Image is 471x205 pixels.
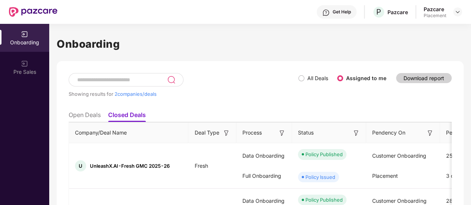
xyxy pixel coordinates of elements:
img: svg+xml;base64,PHN2ZyB3aWR0aD0iMTYiIGhlaWdodD0iMTYiIHZpZXdCb3g9IjAgMCAxNiAxNiIgZmlsbD0ibm9uZSIgeG... [426,129,434,137]
img: svg+xml;base64,PHN2ZyB3aWR0aD0iMTYiIGhlaWdodD0iMTYiIHZpZXdCb3g9IjAgMCAxNiAxNiIgZmlsbD0ibm9uZSIgeG... [278,129,286,137]
span: UnleashX.AI-Fresh GMC 2025-26 [90,163,170,169]
img: svg+xml;base64,PHN2ZyB3aWR0aD0iMjAiIGhlaWdodD0iMjAiIHZpZXdCb3g9IjAgMCAyMCAyMCIgZmlsbD0ibm9uZSIgeG... [21,31,28,38]
div: Placement [424,13,446,19]
label: All Deals [307,75,328,81]
li: Closed Deals [108,111,146,122]
div: Get Help [333,9,351,15]
div: Full Onboarding [236,166,292,186]
th: Company/Deal Name [69,123,188,143]
div: Policy Published [305,196,343,204]
div: U [75,160,86,171]
h1: Onboarding [57,36,464,52]
div: Pazcare [387,9,408,16]
img: svg+xml;base64,PHN2ZyB3aWR0aD0iMTYiIGhlaWdodD0iMTYiIHZpZXdCb3g9IjAgMCAxNiAxNiIgZmlsbD0ibm9uZSIgeG... [352,129,360,137]
div: Policy Published [305,151,343,158]
span: Process [242,129,262,137]
span: Placement [372,173,398,179]
span: Status [298,129,314,137]
span: P [376,7,381,16]
span: Deal Type [194,129,219,137]
span: Customer Onboarding [372,152,426,159]
label: Assigned to me [346,75,386,81]
img: svg+xml;base64,PHN2ZyB3aWR0aD0iMTYiIGhlaWdodD0iMTYiIHZpZXdCb3g9IjAgMCAxNiAxNiIgZmlsbD0ibm9uZSIgeG... [223,129,230,137]
span: Customer Onboarding [372,198,426,204]
img: svg+xml;base64,PHN2ZyB3aWR0aD0iMjQiIGhlaWdodD0iMjUiIHZpZXdCb3g9IjAgMCAyNCAyNSIgZmlsbD0ibm9uZSIgeG... [167,75,176,84]
li: Open Deals [69,111,101,122]
button: Download report [396,73,452,83]
div: Policy Issued [305,173,335,181]
span: 2 companies/deals [114,91,157,97]
span: Fresh [188,163,214,169]
div: Data Onboarding [236,146,292,166]
div: Pazcare [424,6,446,13]
span: Pendency On [372,129,405,137]
img: New Pazcare Logo [9,7,57,17]
div: Showing results for [69,91,298,97]
img: svg+xml;base64,PHN2ZyB3aWR0aD0iMjAiIGhlaWdodD0iMjAiIHZpZXdCb3g9IjAgMCAyMCAyMCIgZmlsbD0ibm9uZSIgeG... [21,60,28,67]
img: svg+xml;base64,PHN2ZyBpZD0iSGVscC0zMngzMiIgeG1sbnM9Imh0dHA6Ly93d3cudzMub3JnLzIwMDAvc3ZnIiB3aWR0aD... [322,9,330,16]
img: svg+xml;base64,PHN2ZyBpZD0iRHJvcGRvd24tMzJ4MzIiIHhtbG5zPSJodHRwOi8vd3d3LnczLm9yZy8yMDAwL3N2ZyIgd2... [455,9,461,15]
